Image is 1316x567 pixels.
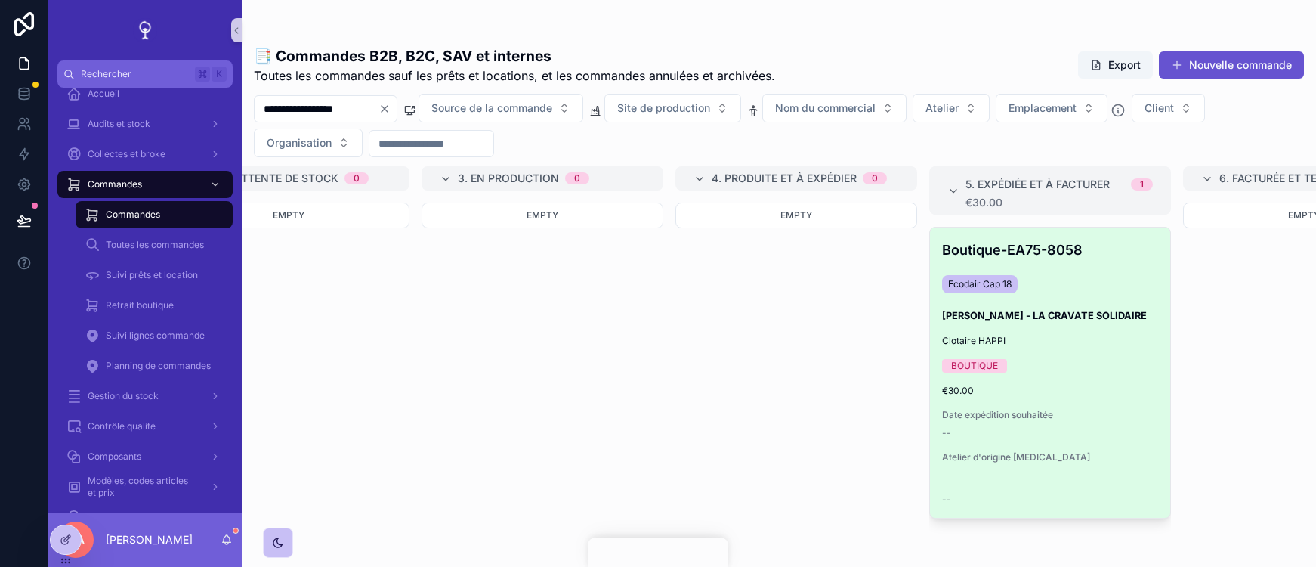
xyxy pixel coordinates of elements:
span: Toutes les commandes [106,239,204,251]
span: Atelier [925,101,959,116]
div: 0 [574,172,580,184]
a: Commandes [57,171,233,198]
span: Ecodair Cap 18 [948,278,1012,290]
span: Date expédition souhaitée [942,409,1158,421]
button: Select Button [913,94,990,122]
div: 0 [872,172,878,184]
button: Select Button [604,94,741,122]
button: Select Button [762,94,907,122]
a: Audits et stock [57,110,233,138]
span: Empty [780,209,812,221]
button: Select Button [1132,94,1205,122]
span: Composants [88,451,141,463]
a: Retrait boutique [76,292,233,319]
span: 4. Produite et à expédier [712,171,857,186]
span: Nom du commercial [775,101,876,116]
h3: [PERSON_NAME] - LA CRAVATE SOLIDAIRE [942,308,1158,323]
span: Gestion du stock [88,390,159,402]
span: Toutes les commandes sauf les prêts et locations, et les commandes annulées et archivées. [254,67,775,85]
a: Composants [57,443,233,470]
span: Collectes et broke [88,148,165,160]
button: Clear [378,103,397,115]
span: Empty [527,209,558,221]
a: Accueil [57,80,233,107]
span: 2. En attente de stock [204,171,338,186]
span: Emplacement [1009,101,1077,116]
span: Commandes [106,209,160,221]
a: Planning de commandes [76,352,233,380]
span: Site de production [617,101,710,116]
a: Commandes [76,201,233,228]
button: Select Button [419,94,583,122]
button: Nouvelle commande [1159,51,1304,79]
h1: 📑 Commandes B2B, B2C, SAV et internes [254,45,775,67]
a: Collectes et broke [57,141,233,168]
img: App logo [133,18,157,42]
span: Audits et stock [88,118,150,130]
span: Suivi lignes commande [106,330,205,342]
div: 0 [354,172,360,184]
span: K [213,68,225,80]
span: Commandes [88,178,142,191]
div: scrollable content [48,88,242,513]
span: Contrôle qualité [88,420,156,432]
a: Boutique-EA75-8058Ecodair Cap 18[PERSON_NAME] - LA CRAVATE SOLIDAIREClotaire HAPPIBOUTIQUE€30.00D... [929,227,1171,519]
button: Select Button [254,129,363,157]
span: Organisation [267,135,332,150]
div: BOUTIQUE [951,359,998,373]
span: €30.00 [942,385,1158,397]
span: Retrait boutique [106,299,174,311]
span: Rechercher [81,68,189,80]
span: Client [1145,101,1174,116]
a: Gestion du stock [57,383,233,410]
span: Suivi prêts et location [106,269,198,281]
span: 3. En production [458,171,559,186]
h4: Boutique-EA75-8058 [942,240,1158,260]
a: Suivi prêts et location [76,262,233,289]
button: Export [1078,51,1153,79]
span: -- [942,427,951,439]
span: Licences [88,511,126,523]
a: Toutes les commandes [76,231,233,259]
span: 5. Expédiée et à facturer [965,177,1110,192]
span: Modèles, codes articles et prix [88,475,198,499]
div: 1 [1140,178,1144,191]
span: Planning de commandes [106,360,211,372]
span: Accueil [88,88,119,100]
span: Empty [273,209,304,221]
span: -- [942,494,951,506]
a: Contrôle qualité [57,413,233,440]
button: RechercherK [57,60,233,88]
div: €30.00 [965,197,1153,209]
a: Suivi lignes commande [76,322,233,349]
button: Select Button [996,94,1107,122]
span: Clotaire HAPPI [942,335,1006,347]
span: Atelier d'origine [MEDICAL_DATA] [942,451,1158,463]
a: Modèles, codes articles et prix [57,473,233,500]
a: Licences [57,503,233,531]
p: [PERSON_NAME] [106,532,193,547]
span: Source de la commande [431,101,552,116]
